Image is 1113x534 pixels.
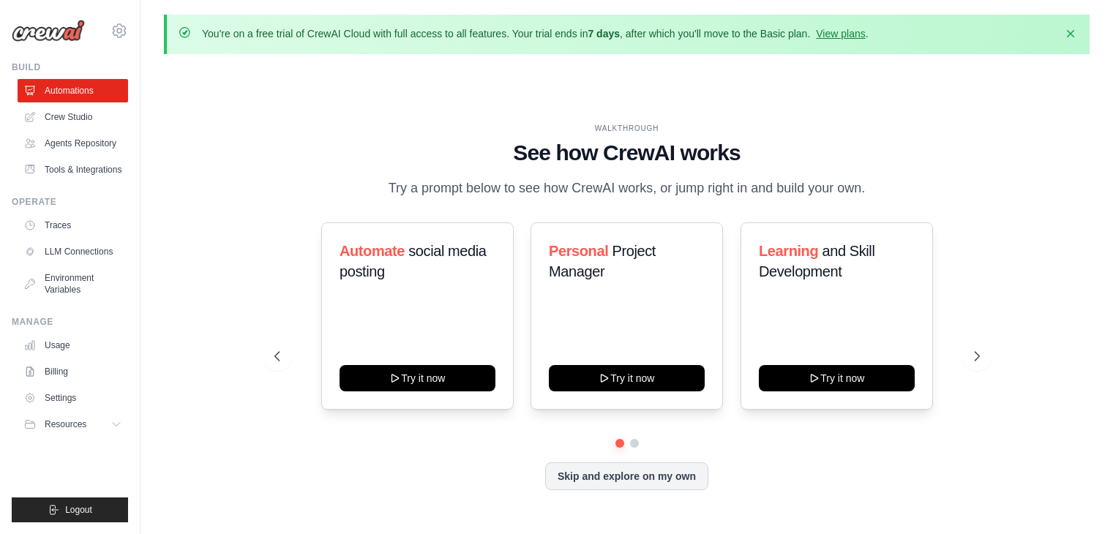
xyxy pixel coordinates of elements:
[12,497,128,522] button: Logout
[12,61,128,73] div: Build
[18,386,128,410] a: Settings
[12,20,85,42] img: Logo
[18,105,128,129] a: Crew Studio
[381,178,873,199] p: Try a prompt below to see how CrewAI works, or jump right in and build your own.
[18,79,128,102] a: Automations
[18,214,128,237] a: Traces
[816,28,865,40] a: View plans
[18,334,128,357] a: Usage
[340,243,487,279] span: social media posting
[18,266,128,301] a: Environment Variables
[12,316,128,328] div: Manage
[18,132,128,155] a: Agents Repository
[18,158,128,181] a: Tools & Integrations
[12,196,128,208] div: Operate
[759,243,874,279] span: and Skill Development
[545,462,708,490] button: Skip and explore on my own
[18,240,128,263] a: LLM Connections
[340,365,495,391] button: Try it now
[588,28,620,40] strong: 7 days
[759,365,915,391] button: Try it now
[18,413,128,436] button: Resources
[274,140,980,166] h1: See how CrewAI works
[18,360,128,383] a: Billing
[340,243,405,259] span: Automate
[274,123,980,134] div: WALKTHROUGH
[202,26,869,41] p: You're on a free trial of CrewAI Cloud with full access to all features. Your trial ends in , aft...
[45,418,86,430] span: Resources
[549,365,705,391] button: Try it now
[759,243,818,259] span: Learning
[65,504,92,516] span: Logout
[549,243,608,259] span: Personal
